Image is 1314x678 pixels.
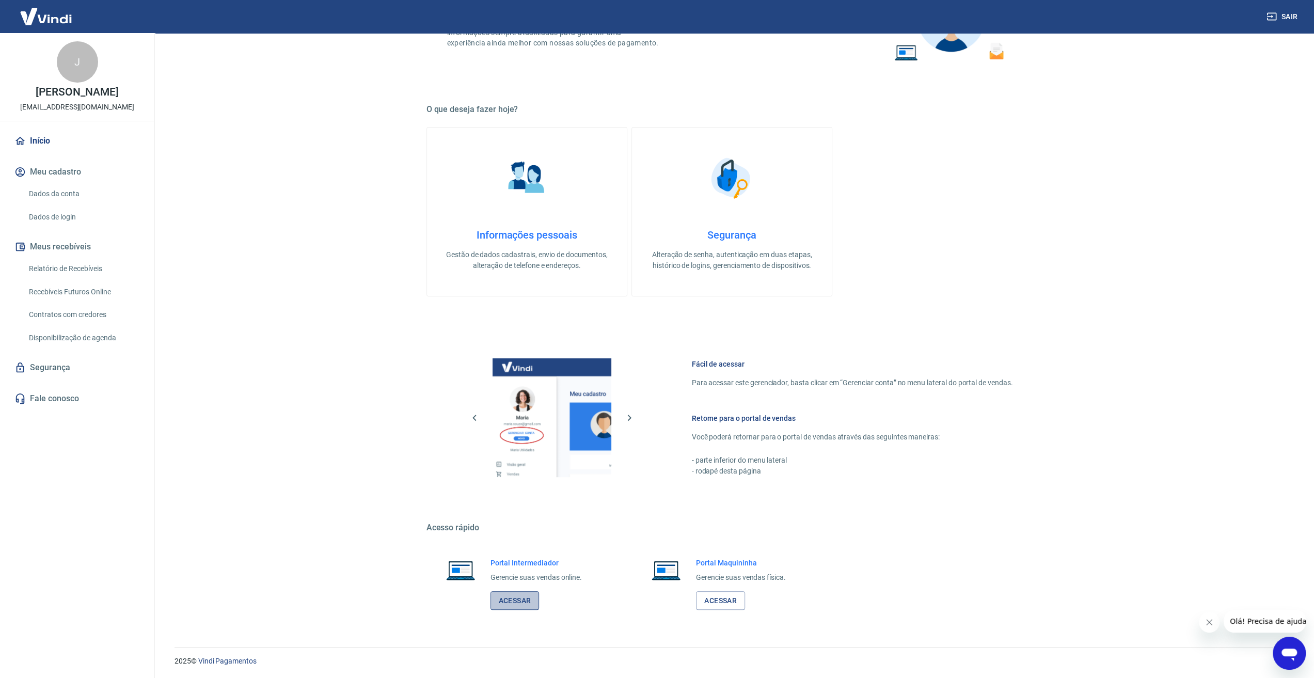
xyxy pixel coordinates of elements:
[25,304,142,325] a: Contratos com credores
[439,558,482,582] img: Imagem de um notebook aberto
[25,183,142,204] a: Dados da conta
[57,41,98,83] div: J
[696,572,786,583] p: Gerencie suas vendas física.
[692,455,1013,466] p: - parte inferior do menu lateral
[501,152,552,204] img: Informações pessoais
[426,523,1038,533] h5: Acesso rápido
[692,413,1013,423] h6: Retorne para o portal de vendas
[444,249,610,271] p: Gestão de dados cadastrais, envio de documentos, alteração de telefone e endereços.
[644,558,688,582] img: Imagem de um notebook aberto
[1264,7,1302,26] button: Sair
[12,1,80,32] img: Vindi
[1224,610,1306,633] iframe: Mensagem da empresa
[706,152,757,204] img: Segurança
[12,235,142,258] button: Meus recebíveis
[6,7,87,15] span: Olá! Precisa de ajuda?
[198,657,257,665] a: Vindi Pagamentos
[36,87,118,98] p: [PERSON_NAME]
[692,377,1013,388] p: Para acessar este gerenciador, basta clicar em “Gerenciar conta” no menu lateral do portal de ven...
[631,127,832,296] a: SegurançaSegurançaAlteração de senha, autenticação em duas etapas, histórico de logins, gerenciam...
[1273,637,1306,670] iframe: Botão para abrir a janela de mensagens
[696,591,745,610] a: Acessar
[692,432,1013,443] p: Você poderá retornar para o portal de vendas através das seguintes maneiras:
[12,387,142,410] a: Fale conosco
[648,229,815,241] h4: Segurança
[692,359,1013,369] h6: Fácil de acessar
[175,656,1289,667] p: 2025 ©
[648,249,815,271] p: Alteração de senha, autenticação em duas etapas, histórico de logins, gerenciamento de dispositivos.
[426,104,1038,115] h5: O que deseja fazer hoje?
[490,558,582,568] h6: Portal Intermediador
[1199,612,1220,633] iframe: Fechar mensagem
[444,229,610,241] h4: Informações pessoais
[20,102,134,113] p: [EMAIL_ADDRESS][DOMAIN_NAME]
[490,591,540,610] a: Acessar
[490,572,582,583] p: Gerencie suas vendas online.
[692,466,1013,477] p: - rodapé desta página
[25,207,142,228] a: Dados de login
[25,258,142,279] a: Relatório de Recebíveis
[493,358,611,477] img: Imagem da dashboard mostrando o botão de gerenciar conta na sidebar no lado esquerdo
[12,161,142,183] button: Meu cadastro
[12,356,142,379] a: Segurança
[12,130,142,152] a: Início
[25,281,142,303] a: Recebíveis Futuros Online
[696,558,786,568] h6: Portal Maquininha
[25,327,142,349] a: Disponibilização de agenda
[426,127,627,296] a: Informações pessoaisInformações pessoaisGestão de dados cadastrais, envio de documentos, alteraçã...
